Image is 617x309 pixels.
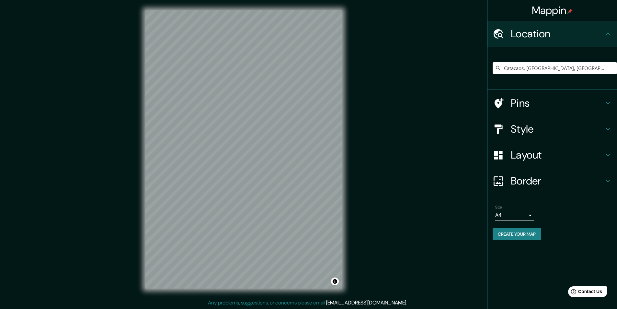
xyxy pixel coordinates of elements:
[511,174,604,187] h4: Border
[487,142,617,168] div: Layout
[408,299,409,307] div: .
[487,168,617,194] div: Border
[567,9,573,14] img: pin-icon.png
[559,284,610,302] iframe: Help widget launcher
[511,27,604,40] h4: Location
[511,149,604,161] h4: Layout
[532,4,573,17] h4: Mappin
[495,210,534,220] div: A4
[487,21,617,47] div: Location
[511,123,604,136] h4: Style
[487,116,617,142] div: Style
[326,299,406,306] a: [EMAIL_ADDRESS][DOMAIN_NAME]
[407,299,408,307] div: .
[493,228,541,240] button: Create your map
[495,205,502,210] label: Size
[493,62,617,74] input: Pick your city or area
[511,97,604,110] h4: Pins
[487,90,617,116] div: Pins
[208,299,407,307] p: Any problems, suggestions, or concerns please email .
[145,10,342,289] canvas: Map
[331,278,339,285] button: Toggle attribution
